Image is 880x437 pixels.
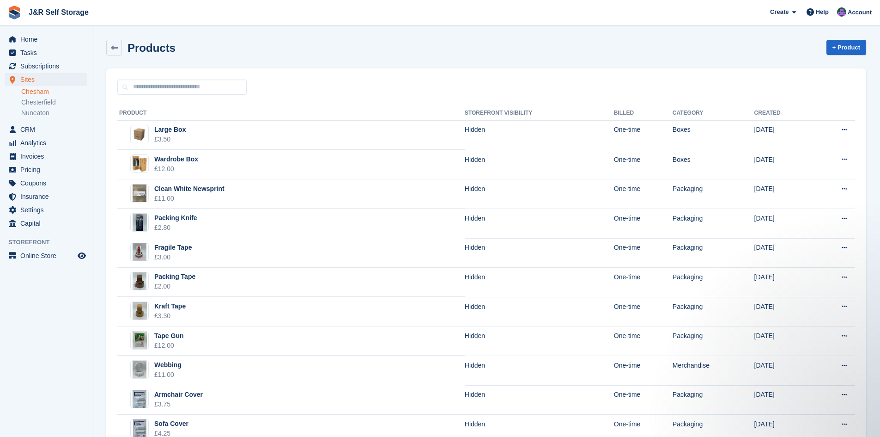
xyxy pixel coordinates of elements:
[614,209,673,238] td: One-time
[465,326,614,356] td: Hidden
[465,385,614,415] td: Hidden
[614,179,673,209] td: One-time
[614,297,673,326] td: One-time
[20,249,76,262] span: Online Store
[754,297,813,326] td: [DATE]
[465,150,614,179] td: Hidden
[837,7,846,17] img: Jordan Mahmood
[133,243,146,261] img: Fragile+Tape-1920w.webp
[5,150,87,163] a: menu
[614,385,673,415] td: One-time
[465,297,614,326] td: Hidden
[154,184,225,194] div: Clean White Newsprint
[754,106,813,121] th: Created
[465,120,614,150] td: Hidden
[20,190,76,203] span: Insurance
[614,268,673,297] td: One-time
[20,33,76,46] span: Home
[20,217,76,230] span: Capital
[673,297,754,326] td: Packaging
[754,120,813,150] td: [DATE]
[21,87,87,96] a: Chesham
[131,128,148,141] img: Large%20carton.jpg
[5,123,87,136] a: menu
[154,331,184,341] div: Tape Gun
[154,390,203,400] div: Armchair Cover
[5,136,87,149] a: menu
[133,331,147,350] img: Tape%20Gun.webp
[614,238,673,268] td: One-time
[133,272,146,290] img: Packing+Tape-1920w.webp
[465,268,614,297] td: Hidden
[816,7,829,17] span: Help
[20,203,76,216] span: Settings
[154,223,197,233] div: £2.80
[754,326,813,356] td: [DATE]
[21,98,87,107] a: Chesterfield
[614,150,673,179] td: One-time
[465,106,614,121] th: Storefront visibility
[673,106,754,121] th: Category
[826,40,866,55] a: + Product
[754,150,813,179] td: [DATE]
[5,73,87,86] a: menu
[754,385,813,415] td: [DATE]
[5,33,87,46] a: menu
[154,213,197,223] div: Packing Knife
[673,209,754,238] td: Packaging
[5,203,87,216] a: menu
[117,106,465,121] th: Product
[754,209,813,238] td: [DATE]
[673,356,754,385] td: Merchandise
[754,179,813,209] td: [DATE]
[673,326,754,356] td: Packaging
[133,390,146,408] img: Armchair+Cover-1920w.webp
[154,302,186,311] div: Kraft Tape
[21,109,87,117] a: Nuneaton
[127,42,176,54] h2: Products
[465,356,614,385] td: Hidden
[673,268,754,297] td: Packaging
[465,238,614,268] td: Hidden
[848,8,872,17] span: Account
[465,209,614,238] td: Hidden
[20,60,76,73] span: Subscriptions
[5,163,87,176] a: menu
[131,155,148,172] img: wardrobe_box.jpg
[154,125,186,135] div: Large Box
[5,249,87,262] a: menu
[20,46,76,59] span: Tasks
[154,341,184,351] div: £12.00
[154,360,182,370] div: Webbing
[154,164,198,174] div: £12.00
[76,250,87,261] a: Preview store
[154,370,182,380] div: £11.00
[754,356,813,385] td: [DATE]
[673,150,754,179] td: Boxes
[20,177,76,190] span: Coupons
[154,400,203,409] div: £3.75
[154,154,198,164] div: Wardrobe Box
[465,179,614,209] td: Hidden
[154,282,195,291] div: £2.00
[5,190,87,203] a: menu
[5,217,87,230] a: menu
[20,136,76,149] span: Analytics
[614,106,673,121] th: Billed
[673,238,754,268] td: Packaging
[133,184,146,203] img: IMG_1311-b9452fdc-1920w.webp
[133,302,147,320] img: Kraft-Tape-1920w.webp
[154,419,188,429] div: Sofa Cover
[133,360,146,379] img: Webbing.webp
[614,356,673,385] td: One-time
[20,123,76,136] span: CRM
[770,7,789,17] span: Create
[5,177,87,190] a: menu
[154,194,225,203] div: £11.00
[5,46,87,59] a: menu
[154,243,192,252] div: Fragile Tape
[8,238,92,247] span: Storefront
[754,238,813,268] td: [DATE]
[25,5,92,20] a: J&R Self Storage
[20,73,76,86] span: Sites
